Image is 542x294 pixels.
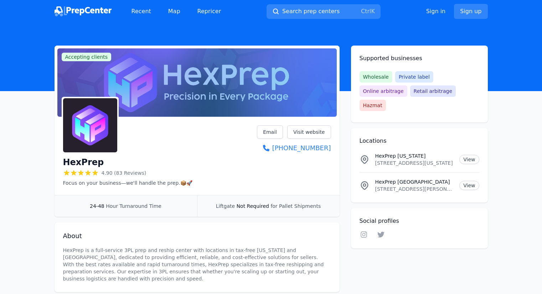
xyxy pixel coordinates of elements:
a: Visit website [287,125,331,139]
button: Search prep centersCtrlK [267,4,381,19]
a: Map [162,4,186,19]
h1: HexPrep [63,157,104,168]
span: Hour Turnaround Time [106,203,161,209]
span: Retail arbitrage [410,85,456,97]
a: Recent [126,4,157,19]
h2: Supported businesses [360,54,479,63]
span: Private label [395,71,433,83]
span: Search prep centers [282,7,340,16]
img: HexPrep [63,98,117,152]
span: for Pallet Shipments [270,203,321,209]
h2: Locations [360,137,479,145]
a: [PHONE_NUMBER] [257,143,331,153]
a: Email [257,125,283,139]
kbd: K [371,8,375,15]
p: Focus on your business—we'll handle the prep.📦🚀 [63,179,192,187]
p: HexPrep [GEOGRAPHIC_DATA] [375,178,454,185]
a: Sign up [454,4,487,19]
a: Sign in [426,7,446,16]
p: [STREET_ADDRESS][US_STATE] [375,159,454,167]
span: Liftgate [216,203,235,209]
p: HexPrep is a full-service 3PL prep and reship center with locations in tax-free [US_STATE] and [G... [63,247,331,282]
a: View [459,181,479,190]
p: [STREET_ADDRESS][PERSON_NAME][US_STATE] [375,185,454,193]
span: Not Required [237,203,269,209]
span: Online arbitrage [360,85,407,97]
span: Wholesale [360,71,392,83]
span: 24-48 [90,203,104,209]
kbd: Ctrl [361,8,371,15]
p: HexPrep [US_STATE] [375,152,454,159]
span: 4.90 (83 Reviews) [102,169,146,177]
a: Repricer [192,4,227,19]
h2: About [63,231,331,241]
span: Accepting clients [62,53,112,61]
span: Hazmat [360,100,386,111]
h2: Social profiles [360,217,479,225]
img: PrepCenter [55,6,112,16]
a: View [459,155,479,164]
